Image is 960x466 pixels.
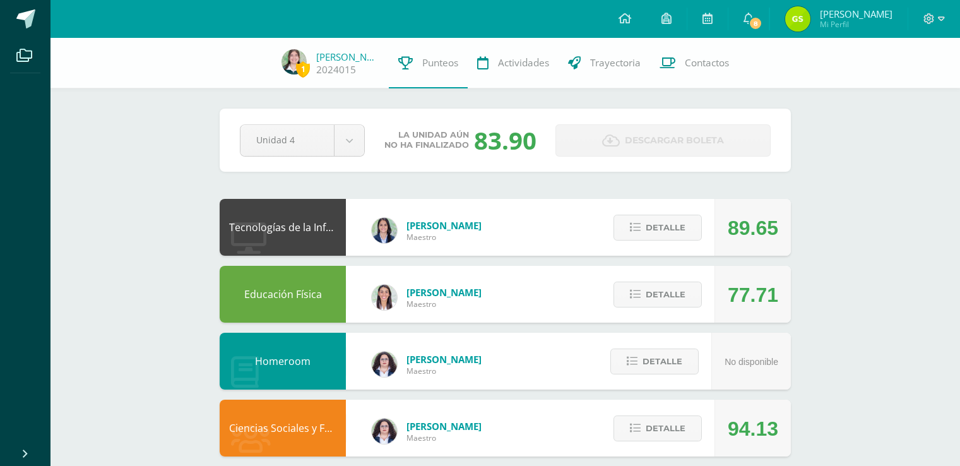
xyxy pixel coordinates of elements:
[406,219,482,232] span: [PERSON_NAME]
[406,232,482,242] span: Maestro
[316,63,356,76] a: 2024015
[389,38,468,88] a: Punteos
[625,125,724,156] span: Descargar boleta
[725,357,778,367] span: No disponible
[820,19,892,30] span: Mi Perfil
[646,283,685,306] span: Detalle
[372,285,397,310] img: 68dbb99899dc55733cac1a14d9d2f825.png
[406,299,482,309] span: Maestro
[650,38,738,88] a: Contactos
[316,51,379,63] a: [PERSON_NAME]
[498,56,549,69] span: Actividades
[613,415,702,441] button: Detalle
[468,38,559,88] a: Actividades
[646,417,685,440] span: Detalle
[820,8,892,20] span: [PERSON_NAME]
[220,199,346,256] div: Tecnologías de la Información y Comunicación: Computación
[728,266,778,323] div: 77.71
[559,38,650,88] a: Trayectoria
[474,124,536,157] div: 83.90
[220,333,346,390] div: Homeroom
[384,130,469,150] span: La unidad aún no ha finalizado
[372,218,397,243] img: 7489ccb779e23ff9f2c3e89c21f82ed0.png
[372,419,397,444] img: ba02aa29de7e60e5f6614f4096ff8928.png
[406,353,482,366] span: [PERSON_NAME]
[613,215,702,241] button: Detalle
[281,49,307,75] img: b456a9d1afc215b35500305efdc398e5.png
[296,61,310,77] span: 1
[646,216,685,239] span: Detalle
[590,56,641,69] span: Trayectoria
[422,56,458,69] span: Punteos
[406,286,482,299] span: [PERSON_NAME]
[610,349,699,374] button: Detalle
[240,125,364,156] a: Unidad 4
[613,282,702,308] button: Detalle
[728,400,778,457] div: 94.13
[406,366,482,376] span: Maestro
[406,420,482,433] span: [PERSON_NAME]
[749,16,762,30] span: 8
[406,433,482,443] span: Maestro
[685,56,729,69] span: Contactos
[643,350,682,373] span: Detalle
[372,352,397,377] img: ba02aa29de7e60e5f6614f4096ff8928.png
[256,125,318,155] span: Unidad 4
[220,400,346,457] div: Ciencias Sociales y Formación Ciudadana
[220,266,346,323] div: Educación Física
[785,6,810,32] img: 4f37302272b6e5e19caeb0d4110de8ad.png
[728,200,778,256] div: 89.65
